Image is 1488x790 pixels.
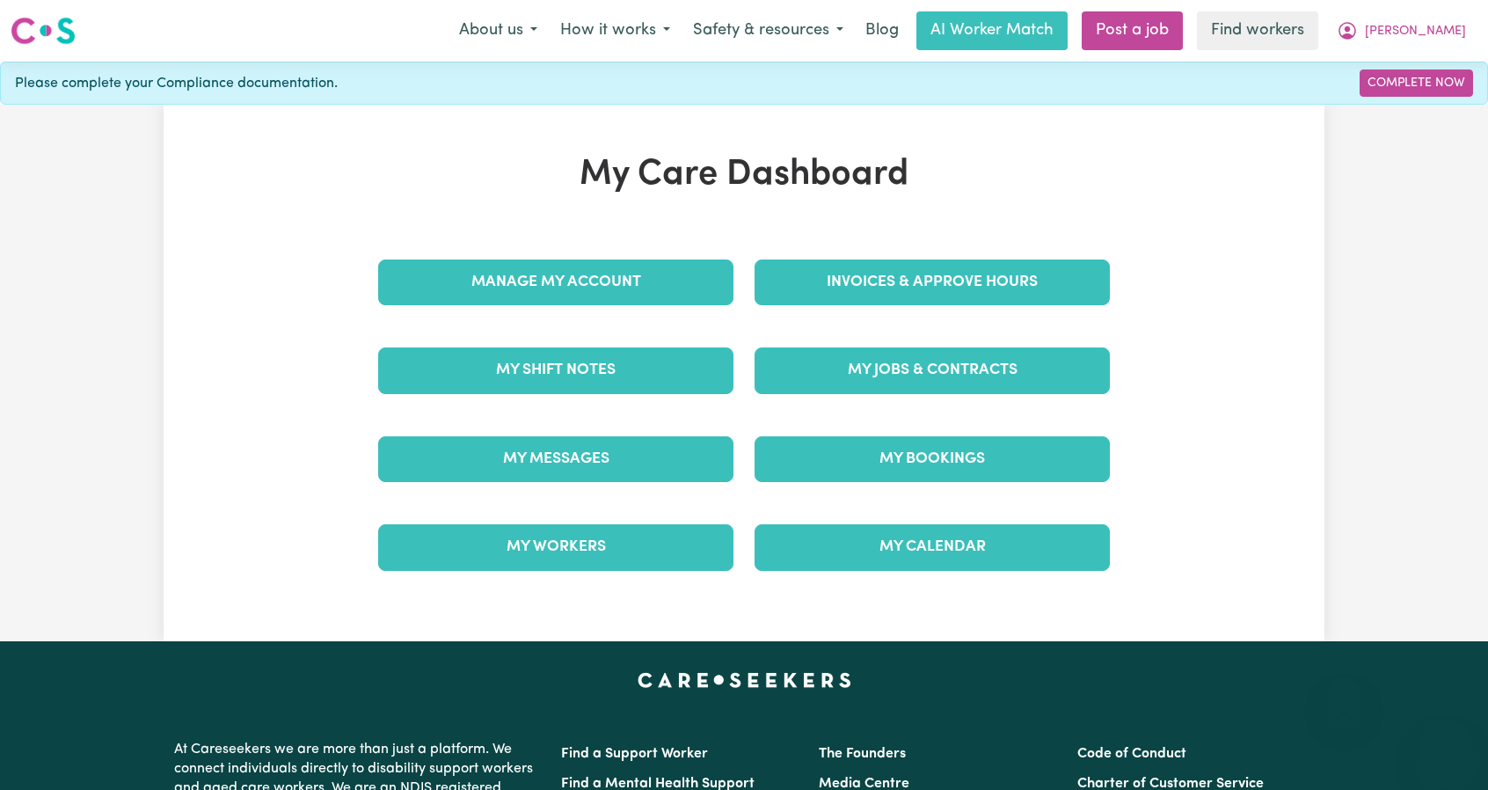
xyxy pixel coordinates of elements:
[378,524,733,570] a: My Workers
[448,12,549,49] button: About us
[11,11,76,51] a: Careseekers logo
[682,12,855,49] button: Safety & resources
[755,260,1110,305] a: Invoices & Approve Hours
[378,260,733,305] a: Manage My Account
[1197,11,1318,50] a: Find workers
[1360,69,1473,97] a: Complete Now
[1365,22,1466,41] span: [PERSON_NAME]
[561,747,708,761] a: Find a Support Worker
[819,747,906,761] a: The Founders
[1082,11,1183,50] a: Post a job
[549,12,682,49] button: How it works
[755,524,1110,570] a: My Calendar
[1326,677,1361,713] iframe: Close message
[855,11,909,50] a: Blog
[15,73,338,94] span: Please complete your Compliance documentation.
[378,436,733,482] a: My Messages
[916,11,1068,50] a: AI Worker Match
[1418,720,1474,776] iframe: Button to launch messaging window
[378,347,733,393] a: My Shift Notes
[755,436,1110,482] a: My Bookings
[11,15,76,47] img: Careseekers logo
[368,154,1120,196] h1: My Care Dashboard
[1325,12,1477,49] button: My Account
[755,347,1110,393] a: My Jobs & Contracts
[638,673,851,687] a: Careseekers home page
[1077,747,1186,761] a: Code of Conduct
